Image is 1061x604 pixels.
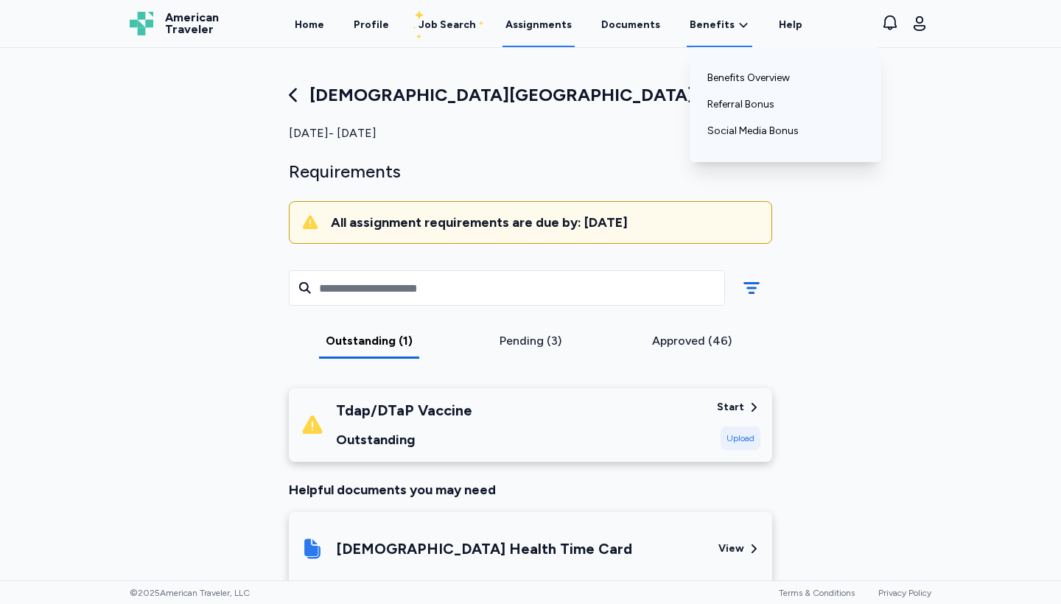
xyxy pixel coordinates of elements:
div: Job Search [419,18,476,32]
a: Assignments [503,1,575,47]
div: Approved (46) [617,332,766,350]
a: Privacy Policy [878,588,931,598]
div: Helpful documents you may need [289,480,772,500]
div: Tdap/DTaP Vaccine [336,400,472,421]
a: Referral Bonus [707,91,864,118]
div: View [718,541,744,556]
div: Requirements [289,160,772,183]
span: © 2025 American Traveler, LLC [130,587,250,599]
a: Terms & Conditions [779,588,855,598]
div: [DEMOGRAPHIC_DATA] Health Time Card [336,538,632,559]
div: Upload [721,426,760,450]
div: Outstanding [336,429,472,450]
div: Pending (3) [456,332,606,350]
a: Social Media Bonus [707,118,864,144]
a: Benefits [690,18,749,32]
img: Logo [130,12,153,35]
div: All assignment requirements are due by: [DATE] [331,214,760,231]
span: Benefits [690,18,735,32]
div: [DATE] - [DATE] [289,124,772,142]
a: Benefits Overview [707,65,864,91]
div: Start [717,400,744,415]
div: Outstanding (1) [295,332,444,350]
span: American Traveler [165,12,219,35]
div: [DEMOGRAPHIC_DATA][GEOGRAPHIC_DATA] [289,83,772,107]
